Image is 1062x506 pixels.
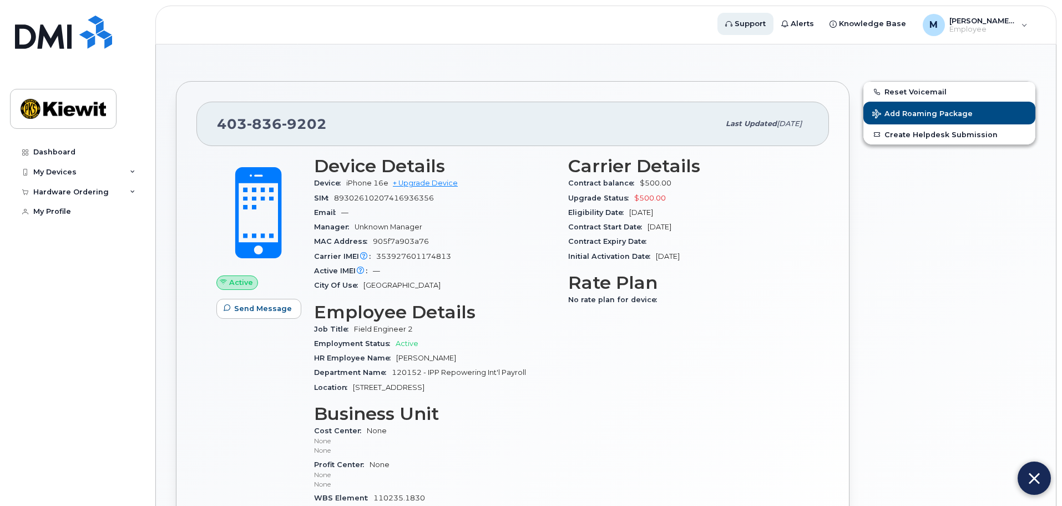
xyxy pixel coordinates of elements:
[1029,469,1040,488] img: Close chat
[568,194,634,202] span: Upgrade Status
[314,404,555,424] h3: Business Unit
[247,116,282,132] span: 836
[314,252,376,260] span: Carrier IMEI
[629,208,653,217] span: [DATE]
[314,445,555,455] p: None
[229,277,253,288] span: Active
[314,383,353,392] span: Location
[314,281,363,289] span: City Of Use
[863,124,1035,144] a: Create Helpdesk Submission
[640,179,671,187] span: $500.00
[216,299,301,319] button: Send Message
[863,102,1035,124] button: Add Roaming Package
[355,223,422,231] span: Unknown Manager
[568,208,629,217] span: Eligibility Date
[568,252,656,260] span: Initial Activation Date
[726,119,777,128] span: Last updated
[373,267,380,275] span: —
[634,194,666,202] span: $500.00
[314,194,334,202] span: SIM
[568,179,640,187] span: Contract balance
[314,267,373,275] span: Active IMEI
[872,109,973,120] span: Add Roaming Package
[376,252,451,260] span: 353927601174813
[314,354,396,362] span: HR Employee Name
[314,494,373,502] span: WBS Element
[863,82,1035,102] button: Reset Voicemail
[568,237,652,246] span: Contract Expiry Date
[396,354,456,362] span: [PERSON_NAME]
[314,427,367,435] span: Cost Center
[777,119,802,128] span: [DATE]
[314,479,555,489] p: None
[568,295,663,304] span: No rate plan for device
[234,303,292,314] span: Send Message
[314,436,555,445] p: None
[835,167,1056,500] iframe: Five9 LiveChat
[568,273,809,293] h3: Rate Plan
[314,460,555,489] span: None
[314,237,373,246] span: MAC Address
[314,339,396,348] span: Employment Status
[373,237,429,246] span: 905f7a903a76
[314,427,555,455] span: None
[282,116,327,132] span: 9202
[363,281,441,289] span: [GEOGRAPHIC_DATA]
[353,383,424,392] span: [STREET_ADDRESS]
[656,252,680,260] span: [DATE]
[314,470,555,479] p: None
[568,156,809,176] h3: Carrier Details
[217,116,327,132] span: 403
[341,208,348,217] span: —
[354,325,413,333] span: Field Engineer 2
[568,223,648,231] span: Contract Start Date
[393,179,458,187] a: + Upgrade Device
[392,368,526,377] span: 120152 - IPP Repowering Int'l Payroll
[396,339,418,348] span: Active
[314,208,341,217] span: Email
[334,194,434,202] span: 89302610207416936356
[648,223,671,231] span: [DATE]
[314,460,370,469] span: Profit Center
[314,179,346,187] span: Device
[314,368,392,377] span: Department Name
[314,223,355,231] span: Manager
[314,302,555,322] h3: Employee Details
[314,156,555,176] h3: Device Details
[314,325,354,333] span: Job Title
[346,179,388,187] span: iPhone 16e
